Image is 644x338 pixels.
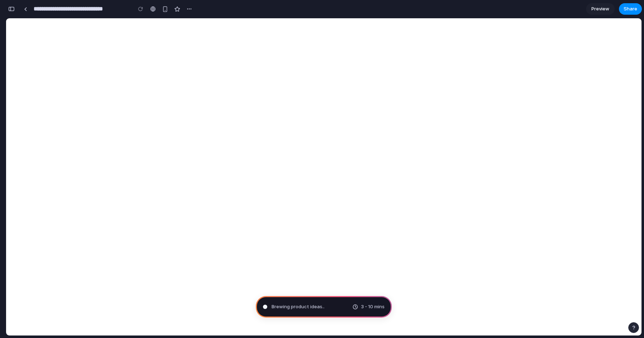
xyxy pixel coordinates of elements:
[624,5,637,13] span: Share
[586,3,615,15] a: Preview
[619,3,642,15] button: Share
[361,303,385,310] span: 3 - 10 mins
[272,303,325,310] span: Brewing product ideas ..
[591,5,609,13] span: Preview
